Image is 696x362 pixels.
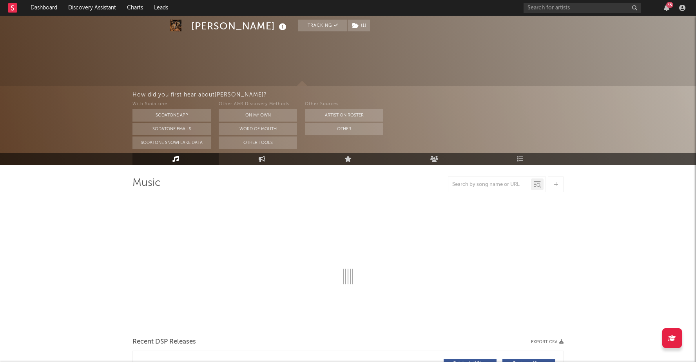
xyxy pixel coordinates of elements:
[305,100,383,109] div: Other Sources
[132,90,696,100] div: How did you first hear about [PERSON_NAME] ?
[132,337,196,347] span: Recent DSP Releases
[219,109,297,122] button: On My Own
[448,182,531,188] input: Search by song name or URL
[298,20,347,31] button: Tracking
[305,123,383,135] button: Other
[305,109,383,122] button: Artist on Roster
[132,136,211,149] button: Sodatone Snowflake Data
[219,136,297,149] button: Other Tools
[132,109,211,122] button: Sodatone App
[666,2,673,8] div: 35
[664,5,669,11] button: 35
[132,100,211,109] div: With Sodatone
[132,123,211,135] button: Sodatone Emails
[219,123,297,135] button: Word Of Mouth
[524,3,641,13] input: Search for artists
[191,20,288,33] div: [PERSON_NAME]
[531,340,564,344] button: Export CSV
[347,20,370,31] span: ( 1 )
[219,100,297,109] div: Other A&R Discovery Methods
[348,20,370,31] button: (1)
